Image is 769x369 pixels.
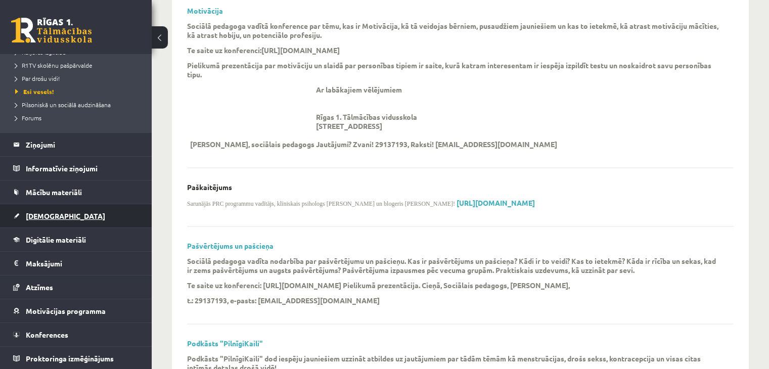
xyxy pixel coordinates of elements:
span: Atzīmes [26,283,53,292]
a: Mācību materiāli [13,180,139,204]
p: [URL][DOMAIN_NAME] [187,45,340,55]
a: Motivācijas programma [13,299,139,322]
span: Mācību materiāli [26,188,82,197]
span: Proktoringa izmēģinājums [26,354,114,363]
span: Forums [15,114,41,122]
a: Ziņojumi [13,133,139,156]
p: Sociālā pedagoga vadītā konference par tēmu, kas ir Motivācija, kā tā veidojas bērniem, pusaudžie... [187,21,718,39]
a: Podkāsts "PilnīgiKaili" [187,339,263,348]
legend: Maksājumi [26,252,139,275]
span: Par drošu vidi! [15,74,60,82]
p: Ar labākajiem vēlējumiem Rīgas 1. Tālmācības vidusskola [STREET_ADDRESS] Jautājumi? Zvani! 291371... [316,85,557,149]
p: Sociālais pedagogs, [PERSON_NAME], [443,281,570,290]
p: Paškaitējums [187,183,232,192]
a: Motivācija [187,6,223,15]
a: Maksājumi [13,252,139,275]
a: Konferences [13,323,139,346]
p: Sociālā pedagoga vadīta nodarbība par pašvērtējumu un pašcieņu. Kas ir pašvērtējums un pašcieņa? ... [187,256,718,274]
span: Esi vesels! [15,87,54,96]
p: Te saite uz konferenci: [URL][DOMAIN_NAME] [187,281,341,290]
a: R1TV skolēnu pašpārvalde [15,61,142,70]
a: Atzīmes [13,275,139,299]
p: Pielikumā prezentācija par motivāciju un slaidā par personības tipiem ir saite, kurā katram inter... [187,61,718,79]
a: Forums [15,113,142,122]
p: Cieņā, [422,281,442,290]
a: Pilsoniskā un sociālā audzināšana [15,100,142,109]
legend: Informatīvie ziņojumi [26,157,139,180]
span: Sarunājās PRC programmu vadītājs, klīniskais psihologs [PERSON_NAME] un blogeris [PERSON_NAME]! [187,200,455,207]
a: Par drošu vidi! [15,74,142,83]
span: [DEMOGRAPHIC_DATA] [26,211,105,220]
span: Pilsoniskā un sociālā audzināšana [15,101,111,109]
span: Digitālie materiāli [26,235,86,244]
legend: Ziņojumi [26,133,139,156]
a: Pašvērtējums un pašcieņa [187,241,274,250]
span: Konferences [26,330,68,339]
span: Motivācijas programma [26,306,106,315]
a: Digitālie materiāli [13,228,139,251]
a: [DEMOGRAPHIC_DATA] [13,204,139,227]
a: Informatīvie ziņojumi [13,157,139,180]
p: t.: 29137193, e-pasts: [EMAIL_ADDRESS][DOMAIN_NAME] [187,296,380,305]
a: Esi vesels! [15,87,142,96]
a: [URL][DOMAIN_NAME] [457,198,535,207]
strong: Te saite uz konferenci: [187,45,261,55]
span: R1TV skolēnu pašpārvalde [15,61,93,69]
a: Rīgas 1. Tālmācības vidusskola [11,18,92,43]
p: Pielikumā prezentācija. [343,281,420,290]
p: [PERSON_NAME], sociālais pedagogs [190,140,314,149]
